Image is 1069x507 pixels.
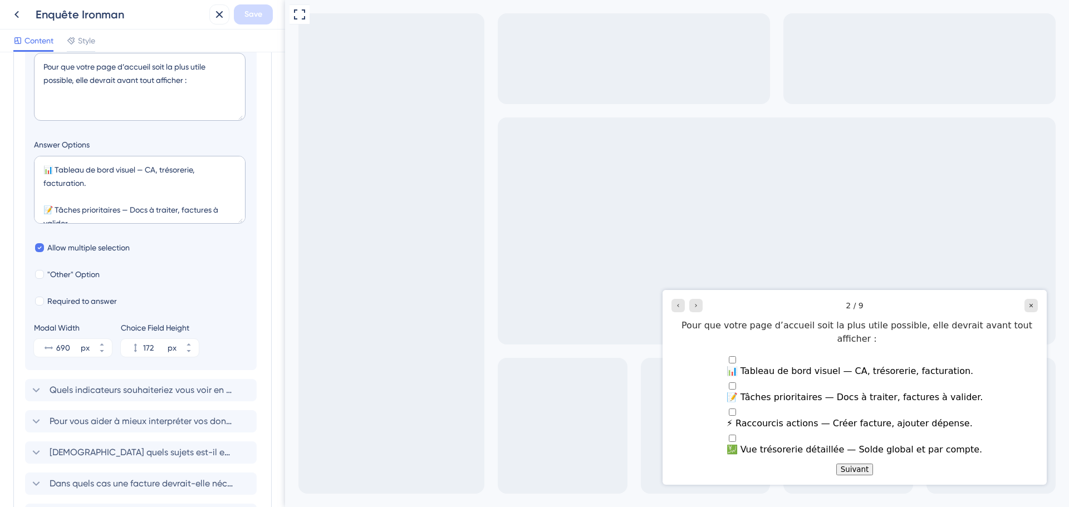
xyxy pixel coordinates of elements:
div: Enquête Ironman [36,7,205,22]
textarea: 📊 Tableau de bord visuel — CA, trésorerie, facturation. 📝 Tâches prioritaires — Docs à traiter, f... [34,156,246,224]
button: px [179,348,199,357]
div: px [81,341,90,355]
span: "Other" Option [47,268,100,281]
span: Allow multiple selection [47,241,130,254]
label: Answer Options [34,138,248,151]
span: Style [78,34,95,47]
textarea: Pour que votre page d’accueil soit la plus utile possible, elle devrait avant tout afficher : [34,53,246,121]
iframe: UserGuiding Survey [377,290,762,485]
div: Choice Field Height [121,321,199,334]
button: px [179,339,199,348]
span: Pour vous aider à mieux interpréter vos données, que outil d’analyse vous serait le plus utile ? [50,415,233,428]
input: px [56,341,79,355]
div: px [168,341,176,355]
span: Required to answer [47,294,117,308]
span: Quels indicateurs souhaiteriez vous voir en priorité sur une page dédié au pilotage ? [50,383,233,397]
button: px [92,348,112,357]
span: Content [24,34,53,47]
button: px [92,339,112,348]
input: px [143,341,165,355]
div: Modal Width [34,321,112,334]
span: Save [244,8,262,21]
span: [DEMOGRAPHIC_DATA] quels sujets est-il essentiel pour vous d'être alerté ? [50,446,233,459]
span: Dans quels cas une facture devrait-elle nécessiter une validation par un responsable ? [50,477,233,490]
button: Save [234,4,273,24]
